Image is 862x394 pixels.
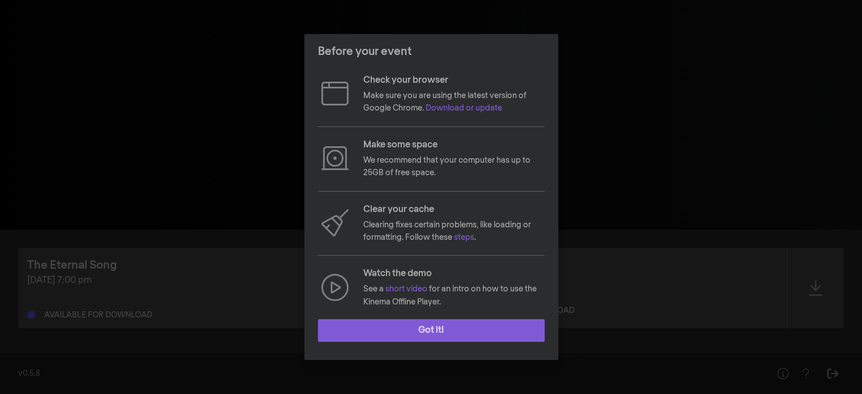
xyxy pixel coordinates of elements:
[363,138,545,152] p: Make some space
[454,234,474,242] a: steps
[385,285,427,293] a: short video
[363,219,545,244] p: Clearing fixes certain problems, like loading or formatting. Follow these .
[363,283,545,308] p: See a for an intro on how to use the Kinema Offline Player.
[363,267,545,281] p: Watch the demo
[426,104,502,112] a: Download or update
[304,34,558,69] header: Before your event
[363,203,545,217] p: Clear your cache
[363,90,545,115] p: Make sure you are using the latest version of Google Chrome.
[318,319,545,342] button: Got it!
[363,154,545,180] p: We recommend that your computer has up to 25GB of free space.
[363,74,545,87] p: Check your browser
